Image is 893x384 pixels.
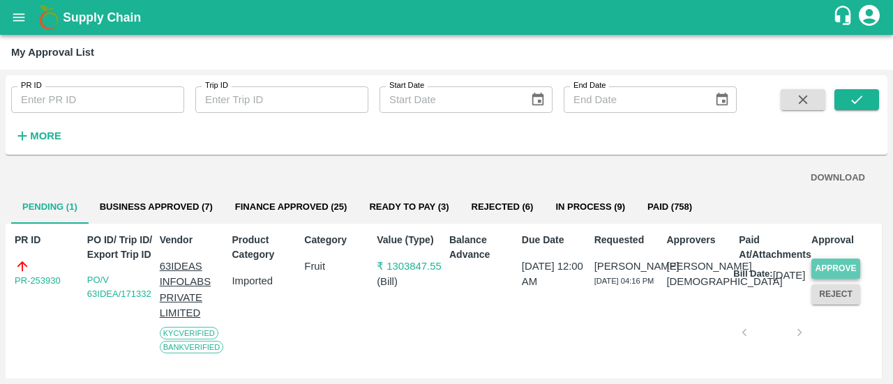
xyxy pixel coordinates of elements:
p: [PERSON_NAME][DEMOGRAPHIC_DATA] [666,259,733,290]
p: Vendor [160,233,227,247]
button: Approve [811,259,860,279]
span: Bank Verified [160,341,224,353]
div: account of current user [857,3,882,32]
label: End Date [573,80,606,91]
p: [DATE] [773,268,806,283]
button: Pending (1) [11,190,89,224]
input: Start Date [380,86,519,113]
a: PR-253930 [15,274,61,288]
button: open drawer [3,1,35,33]
div: customer-support [832,5,857,30]
p: Approval [811,233,878,247]
button: Choose date [709,86,735,113]
label: Start Date [389,80,424,91]
p: Bill Date: [733,268,772,283]
div: My Approval List [11,43,94,61]
img: logo [35,3,63,31]
a: PO/V 63IDEA/171332 [87,275,151,299]
input: Enter Trip ID [195,86,368,113]
button: Reject [811,284,860,305]
button: More [11,124,65,148]
p: Product Category [232,233,299,262]
p: Approvers [666,233,733,247]
a: Supply Chain [63,8,832,27]
p: Imported [232,273,299,289]
span: KYC Verified [160,327,218,339]
b: Supply Chain [63,10,141,24]
p: 63IDEAS INFOLABS PRIVATE LIMITED [160,259,227,321]
p: Due Date [522,233,589,247]
p: Paid At/Attachments [739,233,806,262]
p: Category [304,233,371,247]
input: End Date [564,86,703,113]
button: Ready To Pay (3) [358,190,460,224]
button: Finance Approved (25) [224,190,359,224]
p: Requested [594,233,661,247]
p: Value (Type) [377,233,444,247]
label: PR ID [21,80,42,91]
p: [PERSON_NAME] [594,259,661,274]
p: [DATE] 12:00 AM [522,259,589,290]
p: Balance Advance [449,233,516,262]
button: In Process (9) [544,190,636,224]
label: Trip ID [205,80,228,91]
button: Paid (758) [636,190,703,224]
p: ( Bill ) [377,274,444,289]
strong: More [30,130,61,141]
p: Fruit [304,259,371,274]
button: Rejected (6) [460,190,545,224]
button: Business Approved (7) [89,190,224,224]
button: Choose date [525,86,551,113]
input: Enter PR ID [11,86,184,113]
p: PO ID/ Trip ID/ Export Trip ID [87,233,154,262]
p: PR ID [15,233,82,247]
button: DOWNLOAD [805,166,871,190]
p: ₹ 1303847.55 [377,259,444,274]
span: [DATE] 04:16 PM [594,277,654,285]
